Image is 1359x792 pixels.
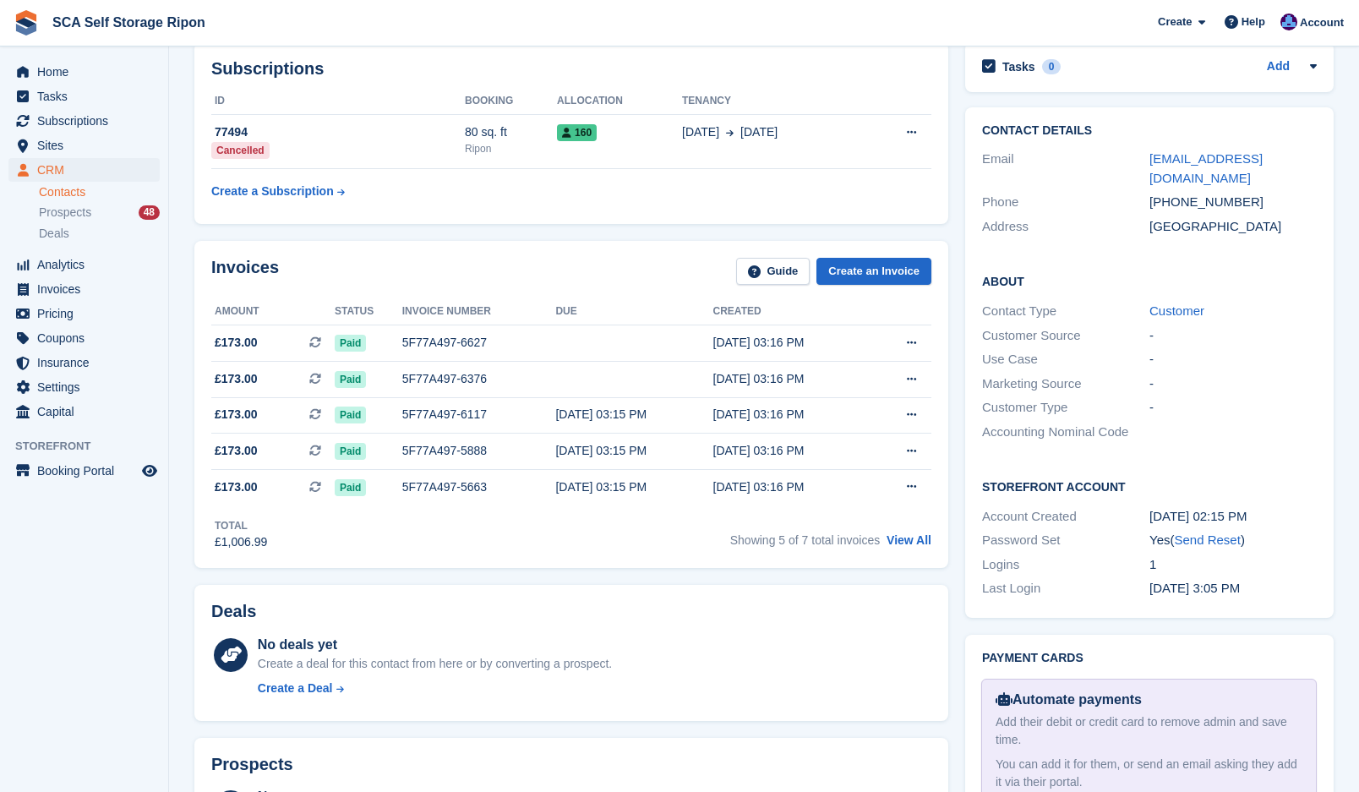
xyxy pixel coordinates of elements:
div: [DATE] 03:15 PM [555,406,712,423]
th: Status [335,298,402,325]
span: Insurance [37,351,139,374]
div: [DATE] 03:16 PM [713,478,871,496]
h2: Contact Details [982,124,1317,138]
div: [DATE] 02:15 PM [1149,507,1317,527]
img: Sarah Race [1280,14,1297,30]
a: View All [887,533,931,547]
span: £173.00 [215,370,258,388]
span: CRM [37,158,139,182]
div: Yes [1149,531,1317,550]
div: 1 [1149,555,1317,575]
div: Create a Subscription [211,183,334,200]
a: menu [8,60,160,84]
div: Last Login [982,579,1149,598]
div: Password Set [982,531,1149,550]
div: 5F77A497-5663 [402,478,556,496]
span: ( ) [1170,533,1244,547]
span: Settings [37,375,139,399]
span: £173.00 [215,478,258,496]
span: £173.00 [215,442,258,460]
div: 5F77A497-6627 [402,334,556,352]
div: You can add it for them, or send an email asking they add it via their portal. [996,756,1302,791]
time: 2025-03-18 15:05:25 UTC [1149,581,1240,595]
h2: Subscriptions [211,59,931,79]
div: Phone [982,193,1149,212]
span: Tasks [37,85,139,108]
span: Analytics [37,253,139,276]
div: [DATE] 03:16 PM [713,442,871,460]
a: menu [8,277,160,301]
a: menu [8,375,160,399]
img: stora-icon-8386f47178a22dfd0bd8f6a31ec36ba5ce8667c1dd55bd0f319d3a0aa187defe.svg [14,10,39,36]
div: 0 [1042,59,1062,74]
a: menu [8,253,160,276]
a: Create an Invoice [816,258,931,286]
span: Help [1242,14,1265,30]
a: Send Reset [1174,533,1240,547]
a: Preview store [139,461,160,481]
a: Create a Deal [258,680,612,697]
div: Cancelled [211,142,270,159]
th: Tenancy [682,88,864,115]
a: menu [8,158,160,182]
a: menu [8,85,160,108]
div: 48 [139,205,160,220]
div: 77494 [211,123,465,141]
div: [DATE] 03:15 PM [555,442,712,460]
div: [DATE] 03:15 PM [555,478,712,496]
span: Booking Portal [37,459,139,483]
th: Due [555,298,712,325]
span: Capital [37,400,139,423]
span: Sites [37,134,139,157]
div: Create a Deal [258,680,333,697]
h2: Deals [211,602,256,621]
a: Create a Subscription [211,176,345,207]
span: Storefront [15,438,168,455]
th: Allocation [557,88,682,115]
span: Paid [335,335,366,352]
a: menu [8,302,160,325]
div: Total [215,518,267,533]
span: Account [1300,14,1344,31]
span: Home [37,60,139,84]
div: Customer Type [982,398,1149,418]
span: Create [1158,14,1192,30]
span: Paid [335,479,366,496]
div: [DATE] 03:16 PM [713,406,871,423]
span: Paid [335,371,366,388]
div: No deals yet [258,635,612,655]
div: Marketing Source [982,374,1149,394]
th: Booking [465,88,557,115]
div: - [1149,350,1317,369]
a: Guide [736,258,810,286]
div: Add their debit or credit card to remove admin and save time. [996,713,1302,749]
span: Subscriptions [37,109,139,133]
span: Paid [335,443,366,460]
div: 80 sq. ft [465,123,557,141]
div: - [1149,326,1317,346]
span: Paid [335,407,366,423]
a: menu [8,400,160,423]
div: Create a deal for this contact from here or by converting a prospect. [258,655,612,673]
div: 5F77A497-6117 [402,406,556,423]
span: £173.00 [215,334,258,352]
div: Ripon [465,141,557,156]
span: Showing 5 of 7 total invoices [730,533,880,547]
div: - [1149,374,1317,394]
h2: Prospects [211,755,293,774]
div: Contact Type [982,302,1149,321]
a: Prospects 48 [39,204,160,221]
a: [EMAIL_ADDRESS][DOMAIN_NAME] [1149,151,1263,185]
span: Invoices [37,277,139,301]
th: Amount [211,298,335,325]
span: [DATE] [682,123,719,141]
span: [DATE] [740,123,778,141]
div: Customer Source [982,326,1149,346]
div: Automate payments [996,690,1302,710]
div: 5F77A497-6376 [402,370,556,388]
div: [DATE] 03:16 PM [713,370,871,388]
th: Created [713,298,871,325]
a: Deals [39,225,160,243]
a: menu [8,459,160,483]
span: 160 [557,124,597,141]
